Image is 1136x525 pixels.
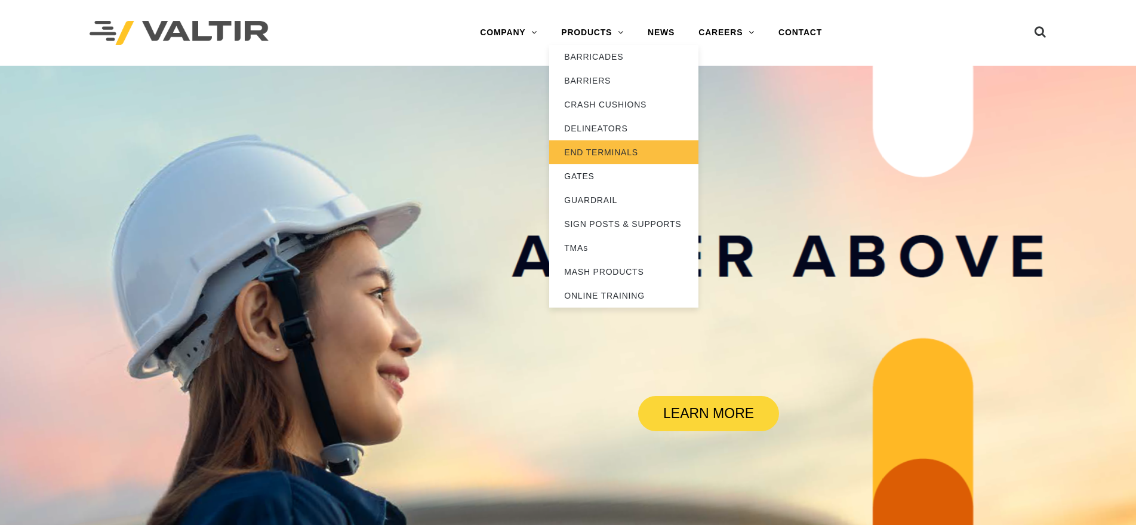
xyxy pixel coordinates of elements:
[549,236,698,260] a: TMAs
[468,21,549,45] a: COMPANY
[549,116,698,140] a: DELINEATORS
[549,45,698,69] a: BARRICADES
[549,260,698,284] a: MASH PRODUCTS
[549,188,698,212] a: GUARDRAIL
[549,69,698,93] a: BARRIERS
[766,21,834,45] a: CONTACT
[636,21,686,45] a: NEWS
[549,21,636,45] a: PRODUCTS
[549,140,698,164] a: END TERMINALS
[549,212,698,236] a: SIGN POSTS & SUPPORTS
[549,164,698,188] a: GATES
[549,93,698,116] a: CRASH CUSHIONS
[686,21,766,45] a: CAREERS
[638,396,779,431] a: LEARN MORE
[90,21,269,45] img: Valtir
[549,284,698,308] a: ONLINE TRAINING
